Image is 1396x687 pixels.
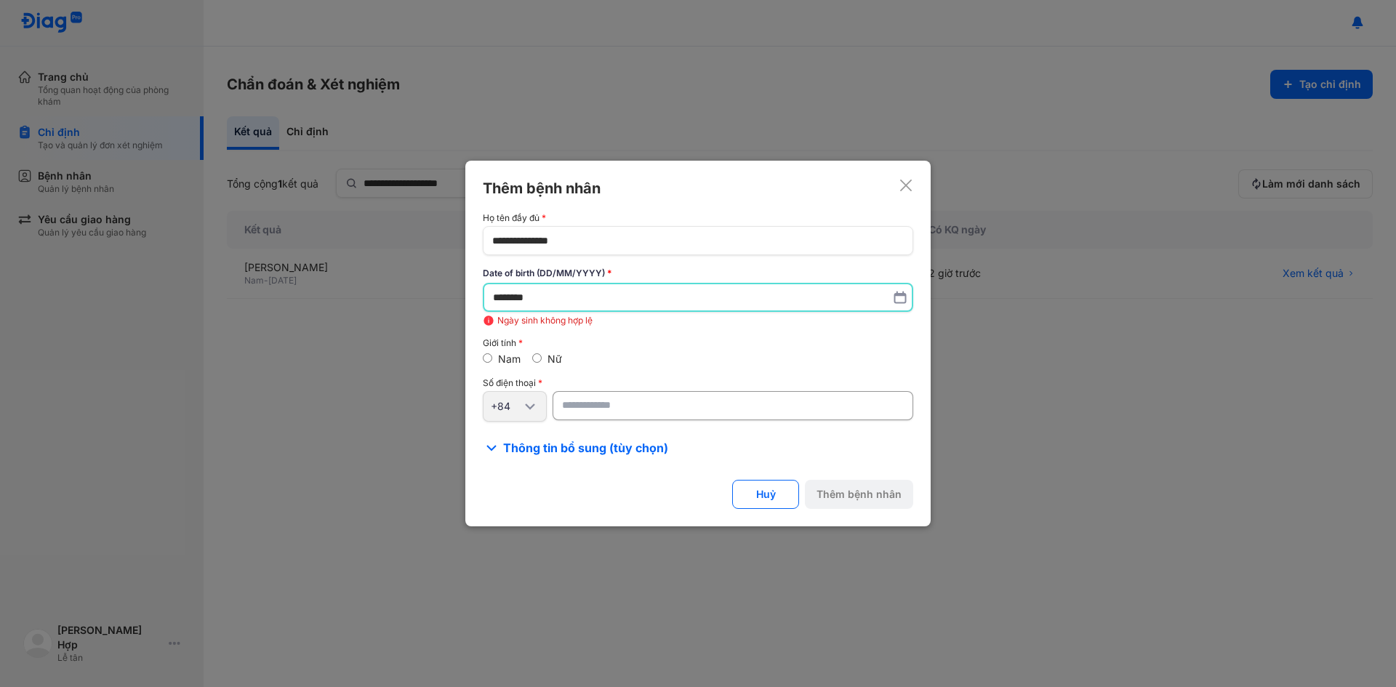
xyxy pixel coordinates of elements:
div: Thêm bệnh nhân [483,178,601,198]
label: Nam [498,353,521,365]
div: +84 [491,399,521,414]
div: Số điện thoại [483,378,913,388]
button: Huỷ [732,480,799,509]
button: Thêm bệnh nhân [805,480,913,509]
div: Giới tính [483,338,913,348]
span: Thông tin bổ sung (tùy chọn) [503,439,668,457]
label: Nữ [547,353,562,365]
div: Họ tên đầy đủ [483,213,913,223]
div: Ngày sinh không hợp lệ [483,315,913,326]
div: Date of birth (DD/MM/YYYY) [483,267,913,280]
